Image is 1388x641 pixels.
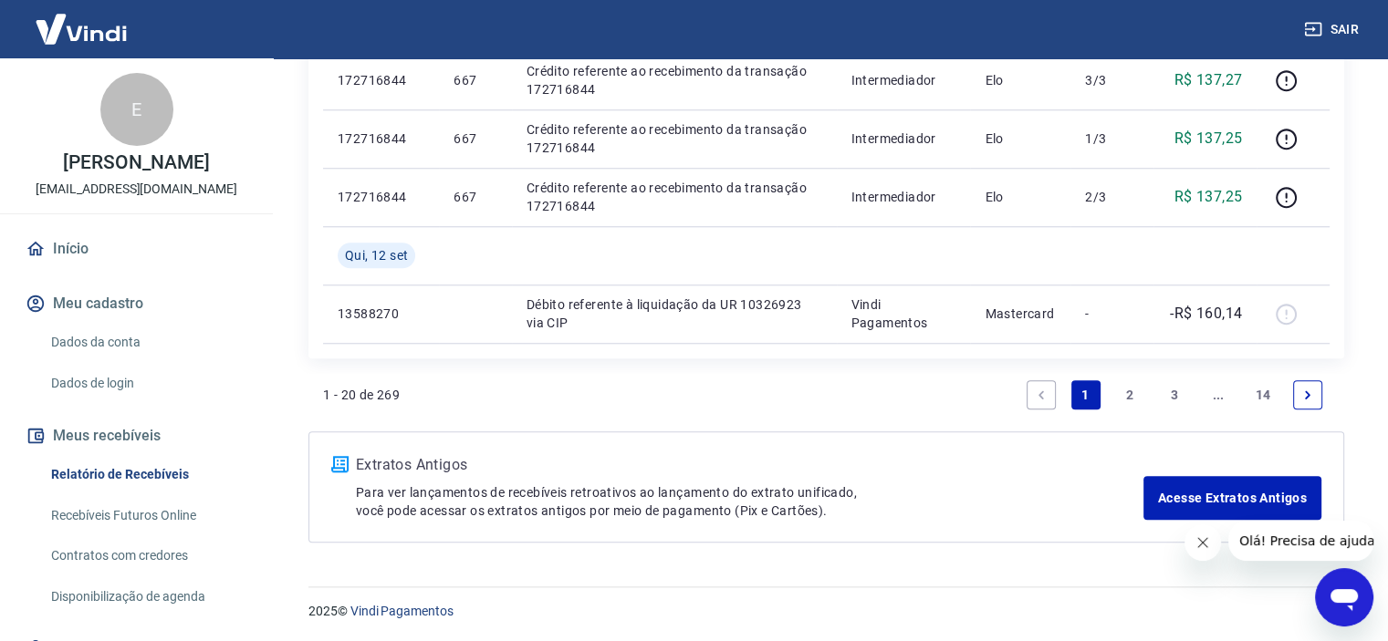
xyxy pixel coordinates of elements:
p: Mastercard [985,305,1056,323]
p: Crédito referente ao recebimento da transação 172716844 [527,120,822,157]
p: 667 [454,188,496,206]
a: Jump forward [1204,380,1233,409]
iframe: Botão para abrir a janela de mensagens [1315,568,1373,626]
p: Débito referente à liquidação da UR 10326923 via CIP [527,295,822,332]
a: Page 3 [1160,380,1189,409]
a: Disponibilização de agenda [44,578,251,615]
a: Início [22,229,251,269]
p: R$ 137,25 [1174,128,1243,150]
p: 1 - 20 de 269 [323,386,400,404]
p: 1/3 [1085,129,1139,148]
img: Vindi [22,1,141,57]
p: Elo [985,188,1056,206]
p: Intermediador [851,71,956,89]
iframe: Fechar mensagem [1184,524,1221,561]
p: R$ 137,27 [1174,69,1243,91]
p: [EMAIL_ADDRESS][DOMAIN_NAME] [36,180,237,199]
a: Recebíveis Futuros Online [44,497,251,534]
a: Acesse Extratos Antigos [1143,476,1321,520]
button: Meus recebíveis [22,416,251,456]
a: Dados de login [44,365,251,402]
img: ícone [331,456,349,472]
p: Intermediador [851,129,956,148]
p: 3/3 [1085,71,1139,89]
p: Elo [985,129,1056,148]
p: [PERSON_NAME] [63,153,209,172]
p: 172716844 [338,188,424,206]
span: Olá! Precisa de ajuda? [11,13,153,27]
span: Qui, 12 set [345,246,408,264]
p: 13588270 [338,305,424,323]
p: Intermediador [851,188,956,206]
a: Next page [1293,380,1322,409]
p: Vindi Pagamentos [851,295,956,332]
a: Vindi Pagamentos [350,604,454,618]
button: Sair [1300,13,1366,47]
p: Crédito referente ao recebimento da transação 172716844 [527,62,822,98]
p: Crédito referente ao recebimento da transação 172716844 [527,179,822,215]
button: Meu cadastro [22,284,251,324]
p: 2/3 [1085,188,1139,206]
p: Para ver lançamentos de recebíveis retroativos ao lançamento do extrato unificado, você pode aces... [356,483,1143,520]
a: Previous page [1027,380,1056,409]
p: 667 [454,71,496,89]
p: R$ 137,25 [1174,186,1243,208]
a: Page 2 [1115,380,1144,409]
p: 2025 © [308,602,1344,621]
p: 172716844 [338,71,424,89]
a: Dados da conta [44,324,251,361]
p: 172716844 [338,129,424,148]
p: 667 [454,129,496,148]
ul: Pagination [1019,373,1330,417]
a: Page 1 is your current page [1071,380,1101,409]
p: -R$ 160,14 [1170,303,1242,325]
a: Page 14 [1248,380,1278,409]
p: - [1085,305,1139,323]
a: Contratos com credores [44,537,251,574]
p: Elo [985,71,1056,89]
a: Relatório de Recebíveis [44,456,251,493]
iframe: Mensagem da empresa [1228,521,1373,561]
div: E [100,73,173,146]
p: Extratos Antigos [356,454,1143,476]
